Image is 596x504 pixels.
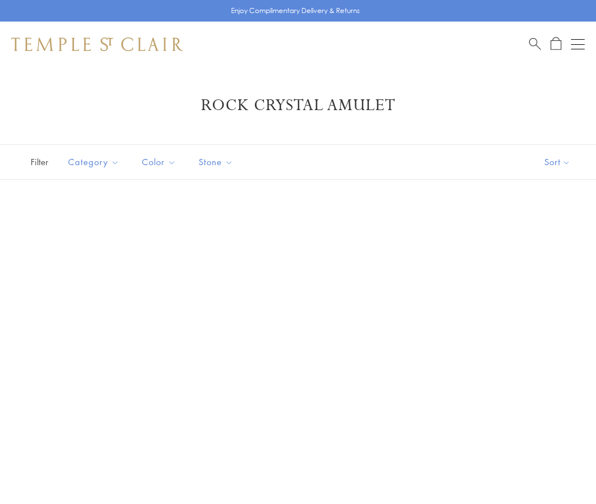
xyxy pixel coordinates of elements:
[551,37,561,51] a: Open Shopping Bag
[529,37,541,51] a: Search
[231,5,360,16] p: Enjoy Complimentary Delivery & Returns
[136,155,184,169] span: Color
[193,155,242,169] span: Stone
[28,95,568,116] h1: Rock Crystal Amulet
[11,37,183,51] img: Temple St. Clair
[133,149,184,175] button: Color
[62,155,128,169] span: Category
[60,149,128,175] button: Category
[190,149,242,175] button: Stone
[571,37,585,51] button: Open navigation
[519,145,596,179] button: Show sort by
